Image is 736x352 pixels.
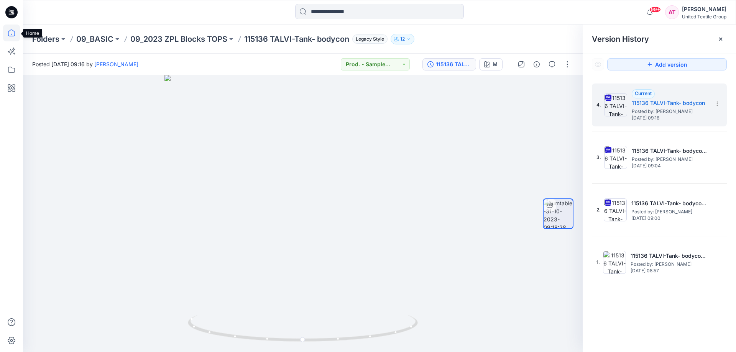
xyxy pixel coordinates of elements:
button: Close [718,36,724,42]
div: AT [665,5,679,19]
h5: 115136 TALVI-Tank- bodycon top ZA BLOCK [631,251,707,260]
span: 99+ [649,7,661,13]
a: 09_BASIC [76,34,113,44]
h5: 115136 TALVI-Tank- bodycon [632,98,708,108]
button: 115136 TALVI-Tank- bodycon [422,58,476,70]
img: 115136 TALVI-Tank- bodycon [604,93,627,116]
span: Posted by: Kristina Mekseniene [632,108,708,115]
h5: 115136 TALVI-Tank- bodycon top ZA BLOCK sizes XS-XL [631,199,708,208]
a: [PERSON_NAME] [94,61,138,67]
button: M [479,58,503,70]
span: Posted by: Kristina Mekseniene [631,260,707,268]
span: Version History [592,34,649,44]
span: 4. [596,102,601,108]
span: [DATE] 09:04 [632,163,708,169]
span: 1. [596,259,600,266]
span: [DATE] 09:00 [631,216,708,221]
div: United Textile Group [682,14,726,20]
p: 115136 TALVI-Tank- bodycon [244,34,349,44]
span: Legacy Style [352,34,388,44]
div: M [493,60,498,69]
span: Posted by: Kristina Mekseniene [632,156,708,163]
span: Posted [DATE] 09:16 by [32,60,138,68]
button: 12 [391,34,414,44]
span: 3. [596,154,601,161]
a: 09_2023 ZPL Blocks TOPS [130,34,227,44]
h5: 115136 TALVI-Tank- bodycon top ZA BLOCK sizes XXL [632,146,708,156]
div: [PERSON_NAME] [682,5,726,14]
img: turntable-31-10-2023-09:18:28 [544,199,573,228]
p: 12 [400,35,405,43]
span: Posted by: Kristina Mekseniene [631,208,708,216]
div: 115136 TALVI-Tank- bodycon [436,60,471,69]
span: 2. [596,206,601,213]
button: Legacy Style [349,34,388,44]
button: Show Hidden Versions [592,58,604,70]
span: Current [635,90,652,96]
span: [DATE] 08:57 [631,268,707,273]
img: 115136 TALVI-Tank- bodycon top ZA BLOCK [603,251,626,274]
img: 115136 TALVI-Tank- bodycon top ZA BLOCK sizes XXL [604,146,627,169]
button: Details [531,58,543,70]
a: Folders [32,34,59,44]
span: [DATE] 09:16 [632,115,708,121]
button: Add version [607,58,727,70]
img: 115136 TALVI-Tank- bodycon top ZA BLOCK sizes XS-XL [604,198,627,221]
